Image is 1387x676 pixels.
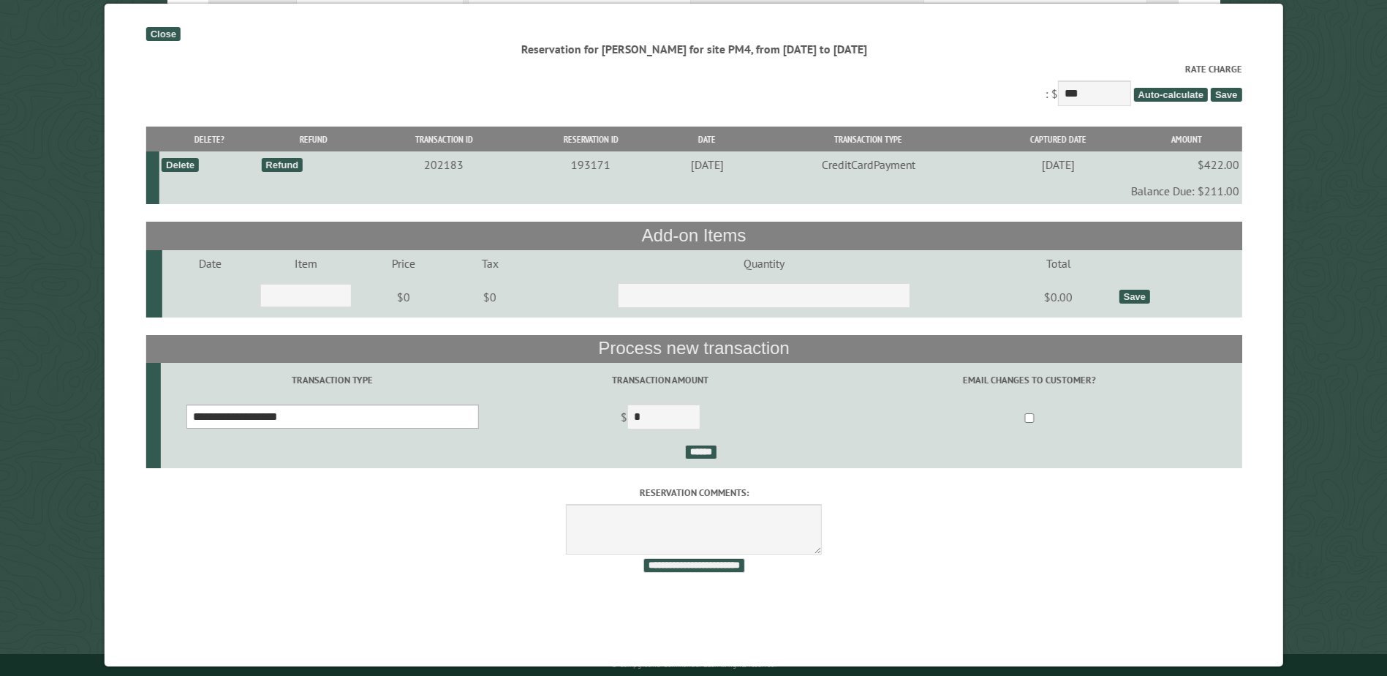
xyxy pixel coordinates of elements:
[258,250,354,277] td: Item
[1000,250,1116,277] td: Total
[369,151,519,178] td: 202183
[354,277,453,318] td: $0
[145,62,1242,110] div: : $
[1119,290,1149,304] div: Save
[145,222,1242,249] th: Add-on Items
[145,41,1242,57] div: Reservation for [PERSON_NAME] for site PM4, from [DATE] to [DATE]
[162,373,502,387] label: Transaction Type
[159,127,258,152] th: Delete?
[506,373,814,387] label: Transaction Amount
[162,250,258,277] td: Date
[145,27,180,41] div: Close
[518,151,662,178] td: 193171
[261,158,303,172] div: Refund
[162,158,199,172] div: Delete
[984,151,1131,178] td: [DATE]
[819,373,1239,387] label: Email changes to customer?
[159,178,1241,204] td: Balance Due: $211.00
[611,660,776,669] small: © Campground Commander LLC. All rights reserved.
[1000,277,1116,318] td: $0.00
[518,127,662,152] th: Reservation ID
[504,398,816,439] td: $
[1210,88,1241,102] span: Save
[1131,127,1242,152] th: Amount
[751,151,984,178] td: CreditCardPayment
[452,277,527,318] td: $0
[354,250,453,277] td: Price
[662,127,751,152] th: Date
[751,127,984,152] th: Transaction Type
[527,250,1000,277] td: Quantity
[1131,151,1242,178] td: $422.00
[452,250,527,277] td: Tax
[1133,88,1208,102] span: Auto-calculate
[369,127,519,152] th: Transaction ID
[984,127,1131,152] th: Captured Date
[259,127,369,152] th: Refund
[145,62,1242,76] label: Rate Charge
[145,486,1242,500] label: Reservation comments:
[145,335,1242,363] th: Process new transaction
[662,151,751,178] td: [DATE]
